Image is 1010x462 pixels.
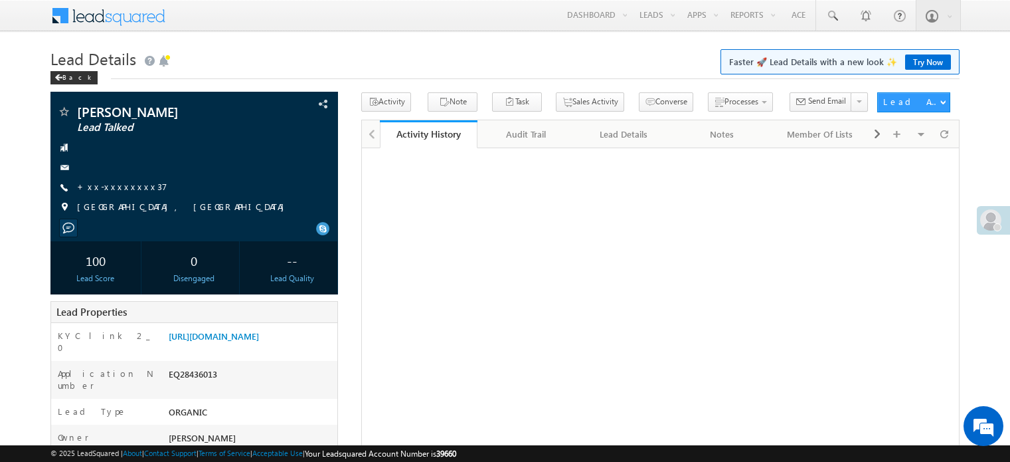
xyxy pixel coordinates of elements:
div: 100 [54,248,137,273]
label: Lead Type [58,405,127,417]
div: Audit Trail [488,126,563,142]
span: 39660 [436,449,456,459]
a: Activity History [380,120,477,148]
a: Try Now [905,55,951,70]
div: Lead Actions [883,96,940,108]
span: Lead Details [50,48,136,69]
button: Send Email [790,92,852,112]
span: Faster 🚀 Lead Details with a new look ✨ [729,55,951,68]
a: Acceptable Use [252,449,303,457]
a: Notes [673,120,771,148]
label: Owner [58,431,89,443]
span: Lead Talked [77,121,255,134]
div: Notes [684,126,759,142]
span: Processes [724,96,758,106]
span: [PERSON_NAME] [169,432,236,443]
div: EQ28436013 [165,368,337,386]
a: Audit Trail [477,120,575,148]
button: Converse [639,92,693,112]
span: © 2025 LeadSquared | | | | | [50,447,456,460]
a: [URL][DOMAIN_NAME] [169,330,259,342]
a: Member Of Lists [772,120,869,148]
div: Lead Details [586,126,661,142]
div: 0 [152,248,236,273]
button: Lead Actions [877,92,950,112]
button: Task [492,92,542,112]
div: Lead Score [54,273,137,285]
div: Lead Quality [250,273,334,285]
a: About [123,449,142,457]
button: Activity [361,92,411,112]
button: Sales Activity [556,92,624,112]
span: [PERSON_NAME] [77,105,255,118]
a: Lead Details [576,120,673,148]
a: Terms of Service [199,449,250,457]
span: Lead Properties [56,305,127,318]
a: Back [50,70,104,82]
a: Contact Support [144,449,197,457]
label: KYC link 2_0 [58,330,155,354]
div: -- [250,248,334,273]
div: Member Of Lists [782,126,857,142]
a: +xx-xxxxxxxx37 [77,181,167,192]
div: Back [50,71,98,84]
div: Activity History [390,128,467,140]
div: ORGANIC [165,405,337,424]
span: Your Leadsquared Account Number is [305,449,456,459]
label: Application Number [58,368,155,392]
button: Processes [708,92,773,112]
button: Note [428,92,477,112]
div: Disengaged [152,273,236,285]
span: [GEOGRAPHIC_DATA], [GEOGRAPHIC_DATA] [77,201,291,214]
span: Send Email [808,95,846,107]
